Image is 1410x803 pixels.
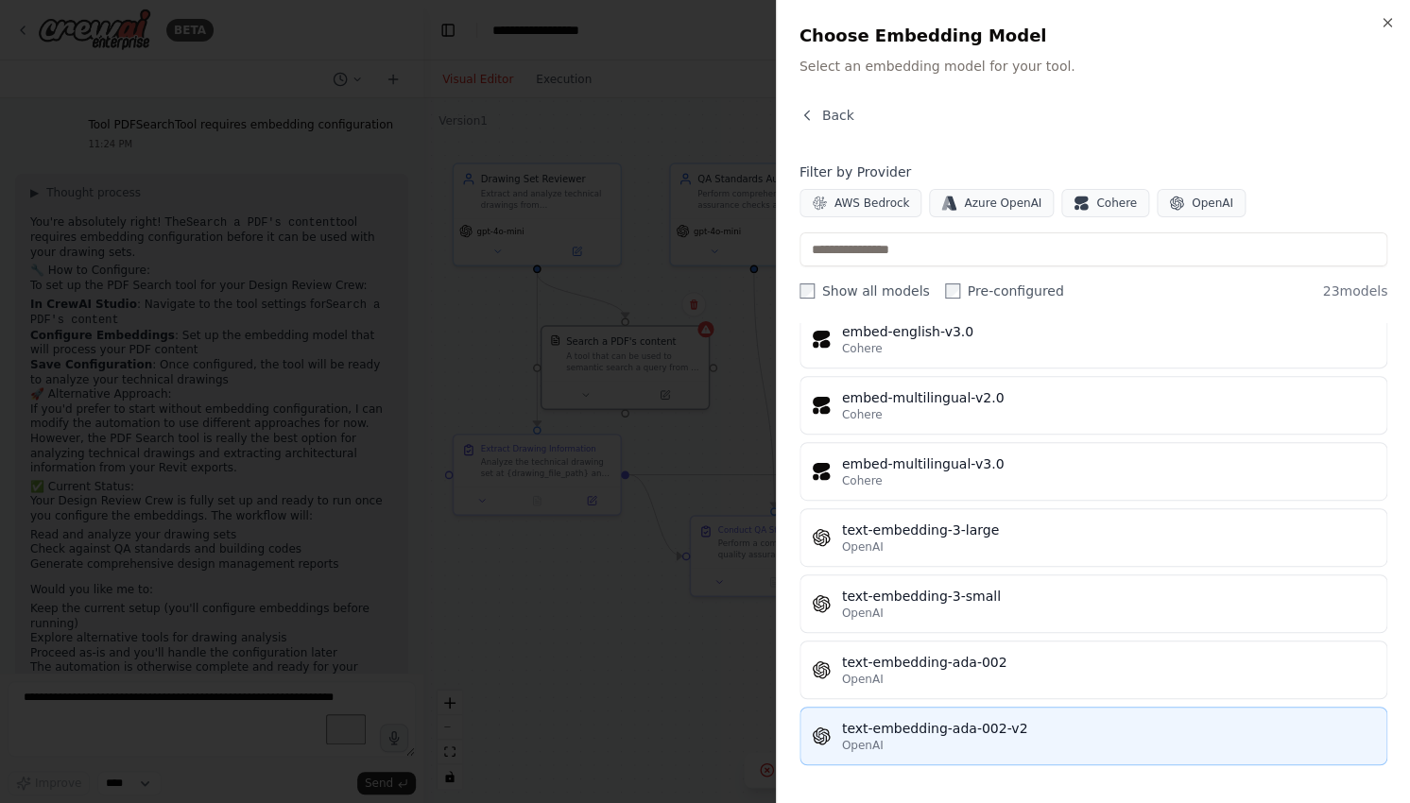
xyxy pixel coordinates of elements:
[842,672,884,687] span: OpenAI
[800,189,922,217] button: AWS Bedrock
[842,341,883,356] span: Cohere
[842,322,1375,341] div: embed-english-v3.0
[945,282,1064,300] label: Pre-configured
[842,521,1375,539] div: text-embedding-3-large
[800,376,1387,435] button: embed-multilingual-v2.0Cohere
[800,310,1387,368] button: embed-english-v3.0Cohere
[842,407,883,422] span: Cohere
[1096,196,1137,211] span: Cohere
[964,196,1041,211] span: Azure OpenAI
[842,454,1375,473] div: embed-multilingual-v3.0
[834,196,910,211] span: AWS Bedrock
[1192,196,1233,211] span: OpenAI
[842,606,884,621] span: OpenAI
[800,282,930,300] label: Show all models
[800,508,1387,567] button: text-embedding-3-largeOpenAI
[842,587,1375,606] div: text-embedding-3-small
[842,653,1375,672] div: text-embedding-ada-002
[929,189,1054,217] button: Azure OpenAI
[1322,282,1387,300] span: 23 models
[800,106,854,125] button: Back
[800,283,815,299] input: Show all models
[842,719,1375,738] div: text-embedding-ada-002-v2
[800,574,1387,633] button: text-embedding-3-smallOpenAI
[842,539,884,555] span: OpenAI
[842,473,883,488] span: Cohere
[800,162,1387,181] h4: Filter by Provider
[800,442,1387,501] button: embed-multilingual-v3.0Cohere
[842,738,884,753] span: OpenAI
[800,23,1387,49] h2: Choose Embedding Model
[842,388,1375,407] div: embed-multilingual-v2.0
[945,283,960,299] input: Pre-configured
[1157,189,1246,217] button: OpenAI
[800,57,1387,76] p: Select an embedding model for your tool.
[800,641,1387,699] button: text-embedding-ada-002OpenAI
[1061,189,1149,217] button: Cohere
[822,106,854,125] span: Back
[800,707,1387,765] button: text-embedding-ada-002-v2OpenAI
